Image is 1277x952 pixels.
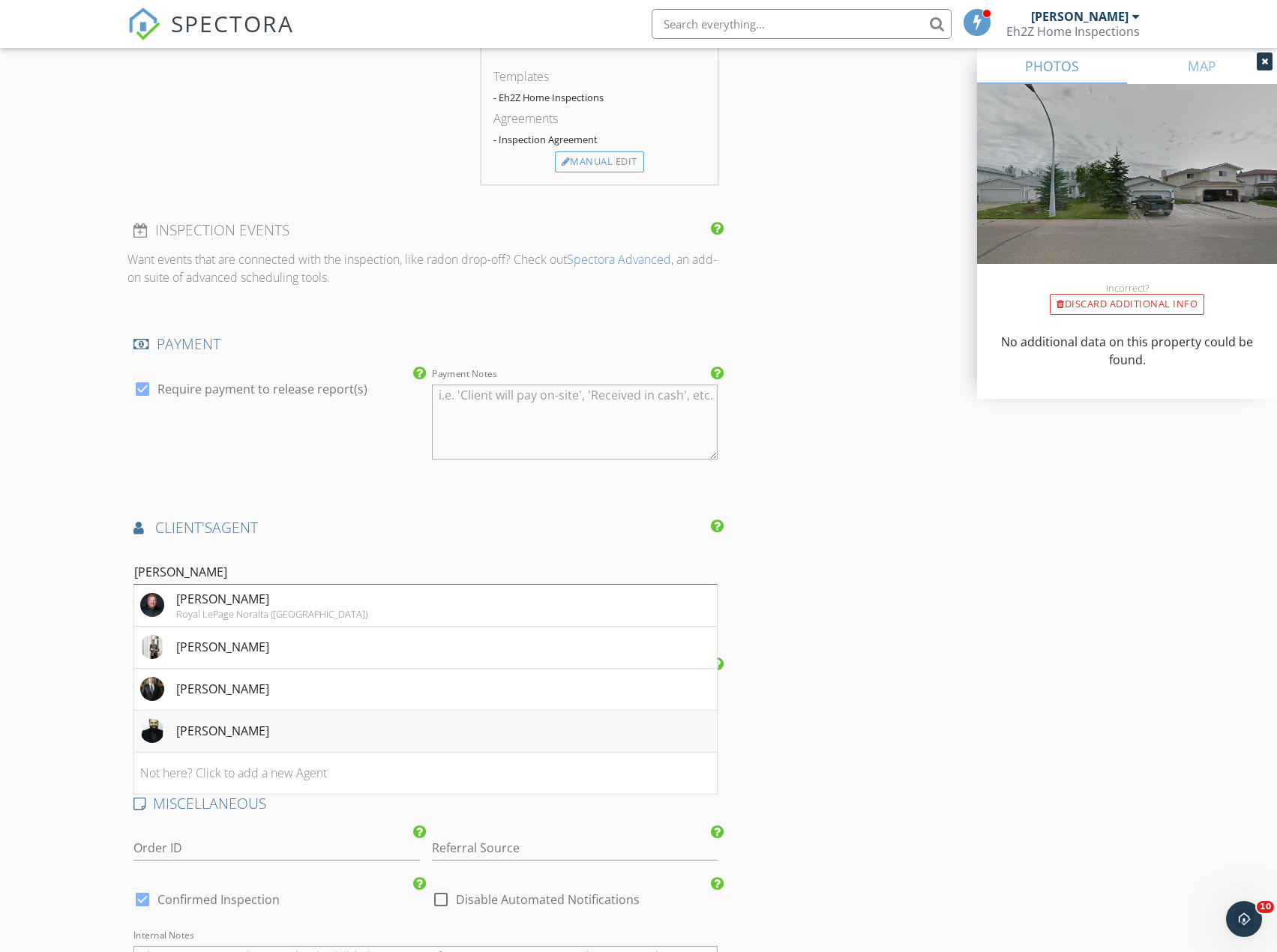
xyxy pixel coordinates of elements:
li: Not here? Click to add a new Agent [134,753,717,795]
input: Search for an Agent [133,560,718,585]
img: data [140,719,164,743]
span: client's [155,517,212,537]
div: Eh2Z Home Inspections [1006,24,1140,39]
a: SPECTORA [127,20,294,52]
label: Confirmed Inspection [157,892,280,907]
div: Incorrect? [977,282,1277,294]
h4: PAYMENT [133,334,718,354]
div: [PERSON_NAME] [176,680,269,698]
p: 3 hrs [493,37,706,49]
h4: AGENT [133,518,718,537]
span: SPECTORA [171,7,294,39]
h4: INSPECTION EVENTS [133,220,718,240]
div: Agreements [493,109,706,127]
img: streetview [977,84,1277,300]
div: [PERSON_NAME] [176,590,367,608]
div: Discard Additional info [1050,294,1204,315]
div: Templates [493,67,706,85]
div: Manual Edit [555,151,644,172]
p: No additional data on this property could be found. [995,333,1259,369]
p: Want events that are connected with the inspection, like radon drop-off? Check out , an add-on su... [127,250,724,286]
input: Search everything... [652,9,952,39]
h4: MISCELLANEOUS [133,794,718,813]
div: - Inspection Agreement [493,133,706,145]
a: PHOTOS [977,48,1127,84]
div: [PERSON_NAME] [1031,9,1129,24]
span: 10 [1257,901,1274,913]
div: [PERSON_NAME] [176,638,269,656]
img: The Best Home Inspection Software - Spectora [127,7,160,40]
div: [PERSON_NAME] [176,722,269,740]
input: Referral Source [432,836,718,861]
div: - Eh2Z Home Inspections [493,91,706,103]
img: data [140,635,164,659]
label: Disable Automated Notifications [456,892,640,907]
a: Spectora Advanced [567,251,671,268]
div: Royal LePage Noralta ([GEOGRAPHIC_DATA]) [176,608,367,620]
label: Require payment to release report(s) [157,382,367,397]
img: data [140,677,164,701]
iframe: Intercom live chat [1226,901,1262,937]
a: MAP [1127,48,1277,84]
img: data [140,593,164,617]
